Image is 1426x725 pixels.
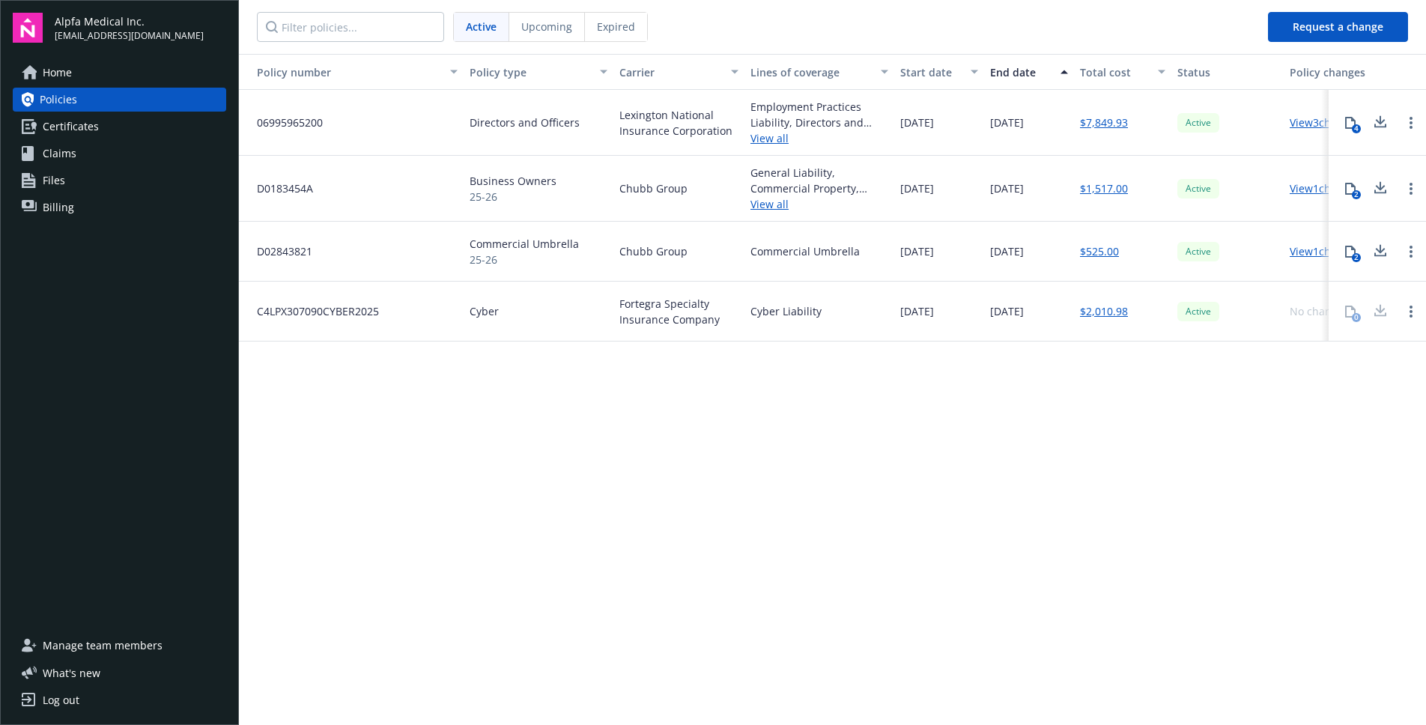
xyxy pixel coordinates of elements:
span: Billing [43,195,74,219]
span: [DATE] [990,181,1024,196]
span: Policies [40,88,77,112]
span: Fortegra Specialty Insurance Company [619,296,738,327]
span: Business Owners [470,173,556,189]
span: [DATE] [990,303,1024,319]
button: 2 [1335,237,1365,267]
button: Request a change [1268,12,1408,42]
span: Active [1183,305,1213,318]
span: Directors and Officers [470,115,580,130]
span: Lexington National Insurance Corporation [619,107,738,139]
span: [DATE] [990,243,1024,259]
input: Filter policies... [257,12,444,42]
div: Status [1177,64,1278,80]
span: Upcoming [521,19,572,34]
a: View all [750,130,888,146]
span: Files [43,169,65,192]
button: End date [984,54,1074,90]
button: What's new [13,665,124,681]
div: Policy type [470,64,591,80]
span: [DATE] [900,181,934,196]
span: Claims [43,142,76,166]
a: View 3 changes [1290,115,1361,130]
a: View all [750,196,888,212]
a: Manage team members [13,634,226,658]
div: Log out [43,688,79,712]
a: $1,517.00 [1080,181,1128,196]
span: 25-26 [470,252,579,267]
button: Policy type [464,54,613,90]
a: $7,849.93 [1080,115,1128,130]
a: Billing [13,195,226,219]
div: 2 [1352,253,1361,262]
a: $2,010.98 [1080,303,1128,319]
a: $525.00 [1080,243,1119,259]
span: [DATE] [900,303,934,319]
div: Lines of coverage [750,64,872,80]
a: View 1 changes [1290,181,1361,195]
div: No changes [1290,303,1349,319]
div: Commercial Umbrella [750,243,860,259]
a: View 1 changes [1290,244,1361,258]
div: General Liability, Commercial Property, Cyber Liability, Commercial Auto Liability [750,165,888,196]
span: D0183454A [245,181,313,196]
span: D02843821 [245,243,312,259]
a: Certificates [13,115,226,139]
div: End date [990,64,1052,80]
div: Carrier [619,64,722,80]
span: Commercial Umbrella [470,236,579,252]
span: Active [466,19,497,34]
a: Open options [1402,303,1420,321]
div: Total cost [1080,64,1149,80]
a: Open options [1402,243,1420,261]
button: Start date [894,54,984,90]
div: Policy changes [1290,64,1371,80]
div: Policy number [245,64,441,80]
span: Manage team members [43,634,163,658]
button: Policy changes [1284,54,1377,90]
a: Claims [13,142,226,166]
button: Lines of coverage [744,54,894,90]
div: Cyber Liability [750,303,822,319]
span: Expired [597,19,635,34]
button: 2 [1335,174,1365,204]
span: Active [1183,245,1213,258]
span: Active [1183,182,1213,195]
button: Status [1171,54,1284,90]
span: 25-26 [470,189,556,204]
div: 4 [1352,124,1361,133]
span: Cyber [470,303,499,319]
button: Carrier [613,54,744,90]
span: What ' s new [43,665,100,681]
span: [DATE] [900,243,934,259]
span: Certificates [43,115,99,139]
span: [EMAIL_ADDRESS][DOMAIN_NAME] [55,29,204,43]
a: Policies [13,88,226,112]
span: Chubb Group [619,181,688,196]
div: 2 [1352,190,1361,199]
span: Chubb Group [619,243,688,259]
a: Files [13,169,226,192]
span: C4LPX307090CYBER2025 [245,303,379,319]
span: 06995965200 [245,115,323,130]
button: Total cost [1074,54,1171,90]
a: Open options [1402,114,1420,132]
button: 4 [1335,108,1365,138]
div: Toggle SortBy [245,64,441,80]
span: Active [1183,116,1213,130]
a: Open options [1402,180,1420,198]
span: Alpfa Medical Inc. [55,13,204,29]
div: Employment Practices Liability, Directors and Officers [750,99,888,130]
span: Home [43,61,72,85]
div: Start date [900,64,962,80]
button: Alpfa Medical Inc.[EMAIL_ADDRESS][DOMAIN_NAME] [55,13,226,43]
img: navigator-logo.svg [13,13,43,43]
span: [DATE] [990,115,1024,130]
span: [DATE] [900,115,934,130]
a: Home [13,61,226,85]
